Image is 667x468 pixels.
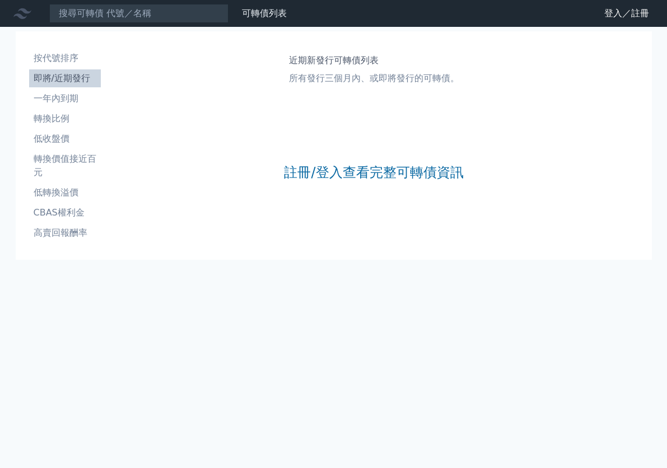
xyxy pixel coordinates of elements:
li: CBAS權利金 [29,206,101,219]
h1: 近期新發行可轉債列表 [289,54,459,67]
li: 按代號排序 [29,52,101,65]
a: 按代號排序 [29,49,101,67]
a: 低收盤價 [29,130,101,148]
li: 低收盤價 [29,132,101,146]
a: 註冊/登入查看完整可轉債資訊 [284,163,463,181]
a: 一年內到期 [29,90,101,107]
a: CBAS權利金 [29,204,101,222]
a: 轉換比例 [29,110,101,128]
li: 轉換價值接近百元 [29,152,101,179]
a: 低轉換溢價 [29,184,101,202]
li: 低轉換溢價 [29,186,101,199]
li: 一年內到期 [29,92,101,105]
input: 搜尋可轉債 代號／名稱 [49,4,228,23]
a: 轉換價值接近百元 [29,150,101,181]
a: 可轉債列表 [242,8,287,18]
li: 即將/近期發行 [29,72,101,85]
a: 登入／註冊 [595,4,658,22]
a: 即將/近期發行 [29,69,101,87]
a: 高賣回報酬率 [29,224,101,242]
p: 所有發行三個月內、或即將發行的可轉債。 [289,72,459,85]
li: 轉換比例 [29,112,101,125]
li: 高賣回報酬率 [29,226,101,240]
